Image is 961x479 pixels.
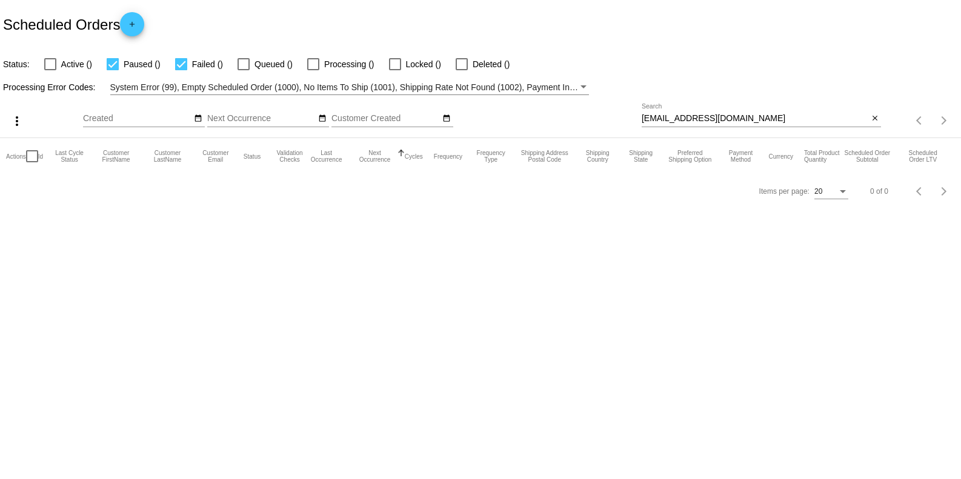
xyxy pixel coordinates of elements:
[870,187,888,196] div: 0 of 0
[318,114,327,124] mat-icon: date_range
[843,150,891,163] button: Change sorting for Subtotal
[96,150,136,163] button: Change sorting for CustomerFirstName
[61,57,92,71] span: Active ()
[54,150,85,163] button: Change sorting for LastProcessingCycleId
[759,187,810,196] div: Items per page:
[331,114,441,124] input: Customer Created
[908,108,932,133] button: Previous page
[110,80,590,95] mat-select: Filter by Processing Error Codes
[473,150,508,163] button: Change sorting for FrequencyType
[3,82,96,92] span: Processing Error Codes:
[902,150,943,163] button: Change sorting for LifetimeValue
[932,108,956,133] button: Next page
[254,57,293,71] span: Queued ()
[814,187,822,196] span: 20
[814,188,848,196] mat-select: Items per page:
[6,138,26,174] mat-header-cell: Actions
[3,12,144,36] h2: Scheduled Orders
[868,113,881,125] button: Clear
[768,153,793,160] button: Change sorting for CurrencyIso
[124,57,161,71] span: Paused ()
[932,179,956,203] button: Next page
[3,59,30,69] span: Status:
[804,138,843,174] mat-header-cell: Total Product Quantity
[308,150,345,163] button: Change sorting for LastOccurrenceUtc
[10,114,24,128] mat-icon: more_vert
[406,57,441,71] span: Locked ()
[667,150,713,163] button: Change sorting for PreferredShippingOption
[473,57,510,71] span: Deleted ()
[356,150,393,163] button: Change sorting for NextOccurrenceUtc
[199,150,233,163] button: Change sorting for CustomerEmail
[244,153,261,160] button: Change sorting for Status
[271,138,308,174] mat-header-cell: Validation Checks
[125,20,139,35] mat-icon: add
[83,114,192,124] input: Created
[434,153,462,160] button: Change sorting for Frequency
[442,114,451,124] mat-icon: date_range
[38,153,43,160] button: Change sorting for Id
[908,179,932,203] button: Previous page
[147,150,188,163] button: Change sorting for CustomerLastName
[642,114,868,124] input: Search
[724,150,758,163] button: Change sorting for PaymentMethod.Type
[207,114,316,124] input: Next Occurrence
[192,57,223,71] span: Failed ()
[194,114,202,124] mat-icon: date_range
[519,150,570,163] button: Change sorting for ShippingPostcode
[625,150,656,163] button: Change sorting for ShippingState
[871,114,879,124] mat-icon: close
[580,150,614,163] button: Change sorting for ShippingCountry
[324,57,374,71] span: Processing ()
[405,153,423,160] button: Change sorting for Cycles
